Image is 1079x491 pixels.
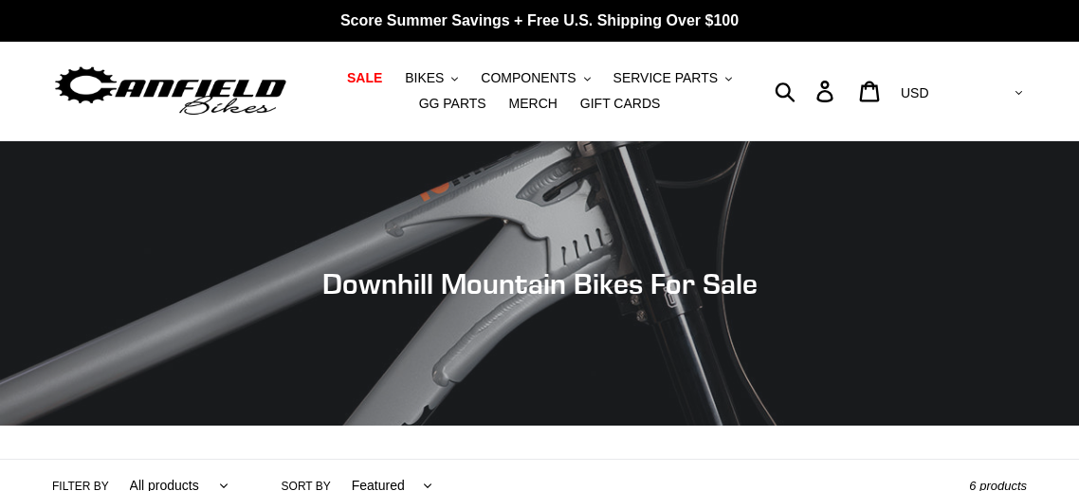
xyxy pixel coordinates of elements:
[500,91,567,117] a: MERCH
[419,96,486,112] span: GG PARTS
[471,65,599,91] button: COMPONENTS
[52,62,289,121] img: Canfield Bikes
[571,91,670,117] a: GIFT CARDS
[410,91,496,117] a: GG PARTS
[509,96,558,112] span: MERCH
[338,65,392,91] a: SALE
[405,70,444,86] span: BIKES
[604,65,741,91] button: SERVICE PARTS
[395,65,467,91] button: BIKES
[613,70,718,86] span: SERVICE PARTS
[580,96,661,112] span: GIFT CARDS
[322,266,758,300] span: Downhill Mountain Bikes For Sale
[481,70,576,86] span: COMPONENTS
[347,70,382,86] span: SALE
